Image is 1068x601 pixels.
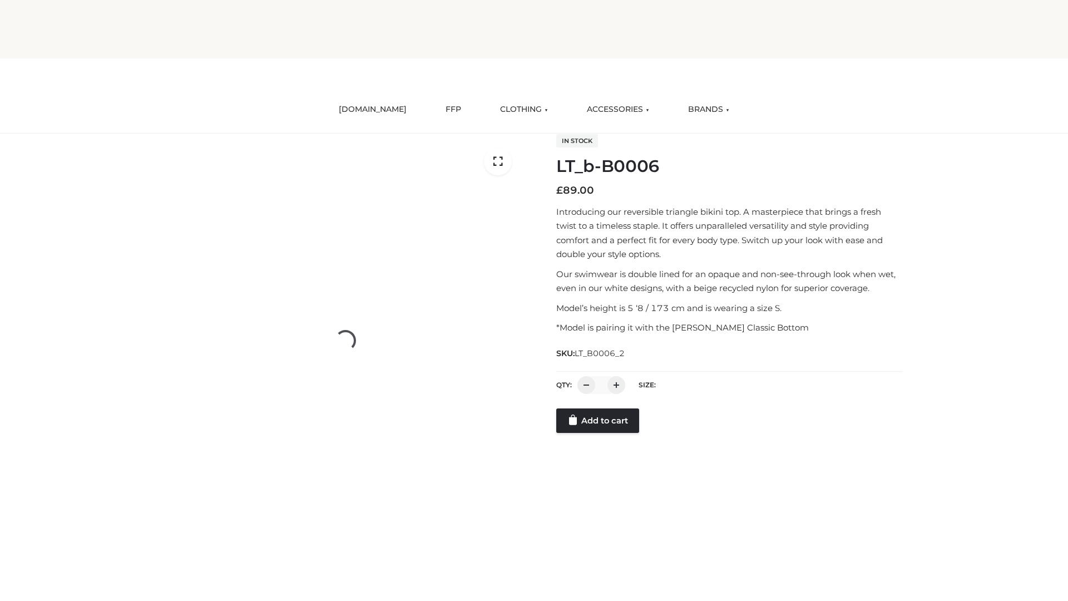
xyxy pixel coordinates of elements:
span: LT_B0006_2 [575,348,625,358]
label: Size: [639,381,656,389]
p: Our swimwear is double lined for an opaque and non-see-through look when wet, even in our white d... [556,267,903,295]
a: FFP [437,97,469,122]
a: Add to cart [556,408,639,433]
a: CLOTHING [492,97,556,122]
a: ACCESSORIES [578,97,657,122]
a: [DOMAIN_NAME] [330,97,415,122]
bdi: 89.00 [556,184,594,196]
a: BRANDS [680,97,738,122]
p: Model’s height is 5 ‘8 / 173 cm and is wearing a size S. [556,301,903,316]
p: *Model is pairing it with the [PERSON_NAME] Classic Bottom [556,321,903,335]
label: QTY: [556,381,572,389]
h1: LT_b-B0006 [556,156,903,176]
p: Introducing our reversible triangle bikini top. A masterpiece that brings a fresh twist to a time... [556,205,903,262]
span: In stock [556,134,598,147]
span: £ [556,184,563,196]
span: SKU: [556,347,626,360]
